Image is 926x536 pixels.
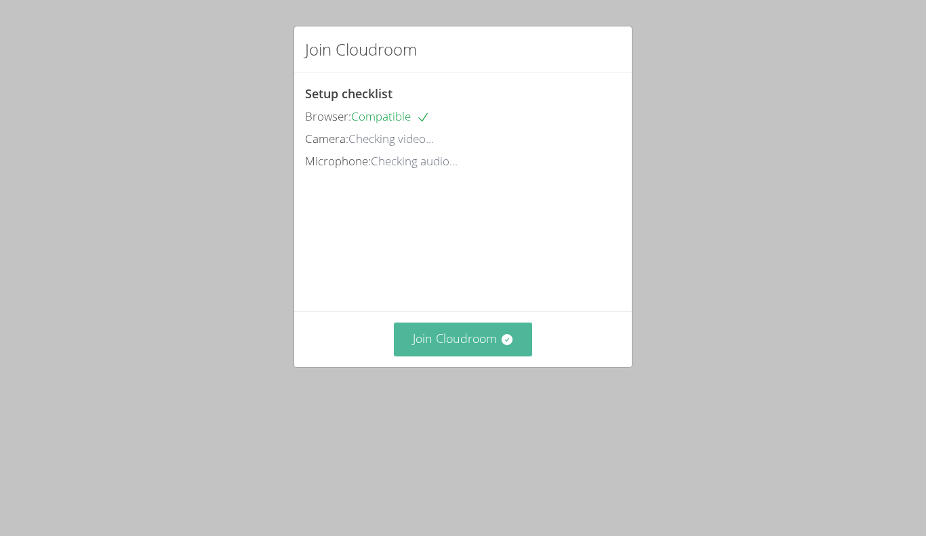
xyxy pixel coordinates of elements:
span: Browser: [305,108,351,124]
span: Camera: [305,131,348,146]
span: Setup checklist [305,85,392,102]
span: Compatible [351,108,430,124]
h2: Join Cloudroom [305,37,417,62]
span: Checking video... [348,131,434,146]
span: Checking audio... [371,153,458,169]
button: Join Cloudroom [394,323,533,356]
span: Microphone: [305,153,371,169]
